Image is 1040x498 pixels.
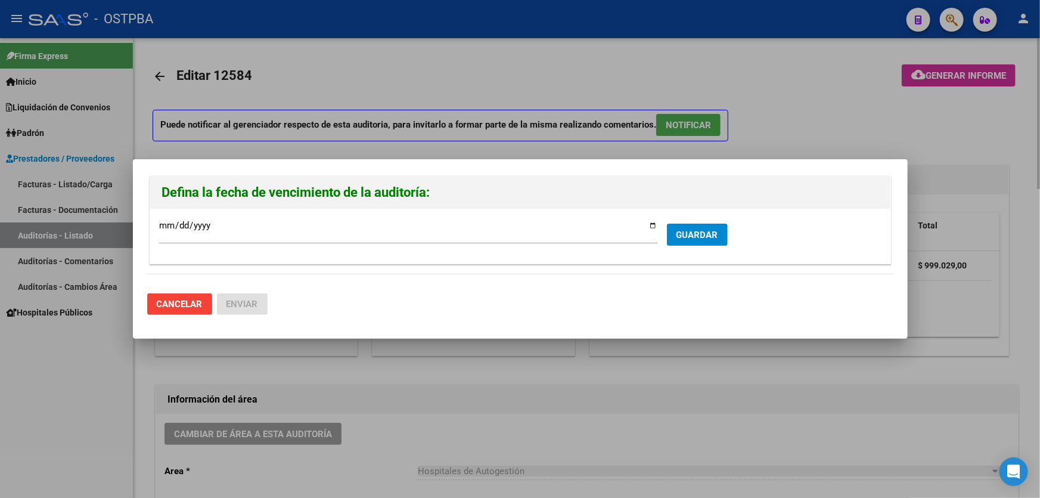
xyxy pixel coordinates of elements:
span: Enviar [226,299,258,310]
h2: Defina la fecha de vencimiento de la auditoría: [162,181,878,204]
span: GUARDAR [676,230,718,240]
button: GUARDAR [667,224,728,246]
button: Enviar [217,293,268,315]
span: Cancelar [157,299,203,310]
div: Open Intercom Messenger [999,457,1028,486]
button: Cancelar [147,293,212,315]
